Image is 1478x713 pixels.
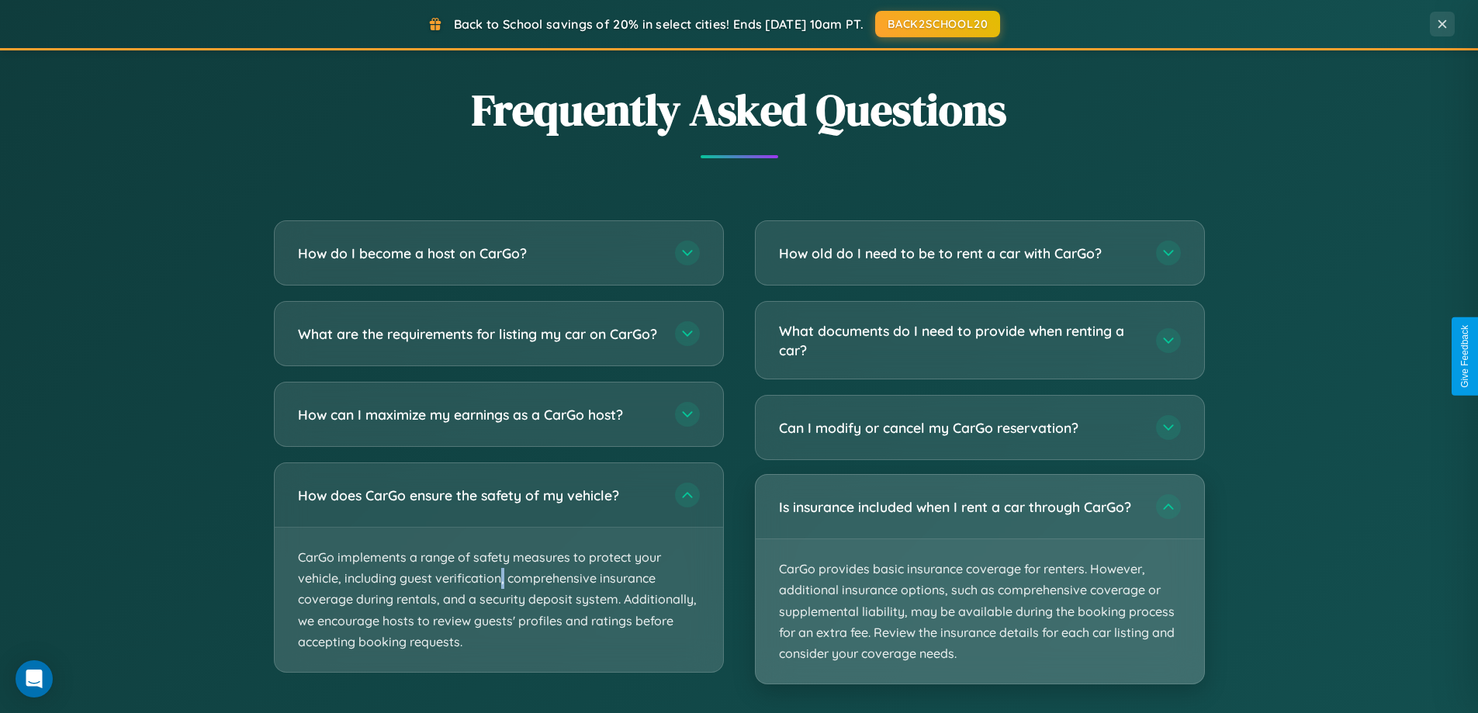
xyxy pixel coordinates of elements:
button: BACK2SCHOOL20 [875,11,1000,37]
h3: How can I maximize my earnings as a CarGo host? [298,405,659,424]
h3: How does CarGo ensure the safety of my vehicle? [298,486,659,505]
div: Give Feedback [1459,325,1470,388]
p: CarGo provides basic insurance coverage for renters. However, additional insurance options, such ... [756,539,1204,684]
span: Back to School savings of 20% in select cities! Ends [DATE] 10am PT. [454,16,864,32]
h3: Can I modify or cancel my CarGo reservation? [779,418,1141,438]
h3: What are the requirements for listing my car on CarGo? [298,324,659,344]
div: Open Intercom Messenger [16,660,53,697]
h3: What documents do I need to provide when renting a car? [779,321,1141,359]
h2: Frequently Asked Questions [274,80,1205,140]
h3: Is insurance included when I rent a car through CarGo? [779,497,1141,517]
h3: How old do I need to be to rent a car with CarGo? [779,244,1141,263]
h3: How do I become a host on CarGo? [298,244,659,263]
p: CarGo implements a range of safety measures to protect your vehicle, including guest verification... [275,528,723,672]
